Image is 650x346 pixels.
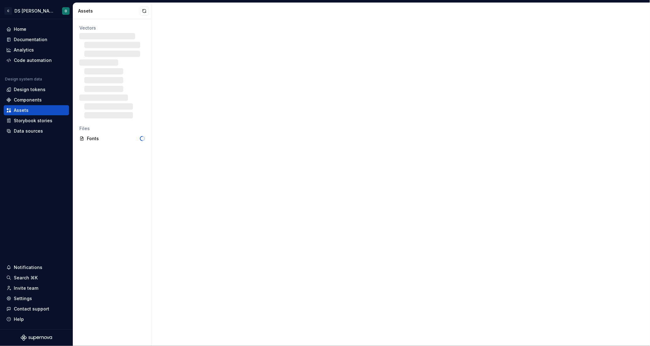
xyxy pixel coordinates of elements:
[14,86,45,93] div: Design tokens
[4,294,69,304] a: Settings
[4,85,69,95] a: Design tokens
[79,25,145,31] div: Vectors
[14,306,49,312] div: Contact support
[78,8,140,14] div: Assets
[14,118,52,124] div: Storybook stories
[87,135,140,142] div: Fonts
[4,273,69,283] button: Search ⌘K
[14,26,26,32] div: Home
[4,7,12,15] div: C
[14,57,52,63] div: Code automation
[4,55,69,65] a: Code automation
[4,35,69,45] a: Documentation
[79,125,145,132] div: Files
[4,262,69,272] button: Notifications
[14,36,47,43] div: Documentation
[14,97,42,103] div: Components
[14,275,38,281] div: Search ⌘K
[14,295,32,302] div: Settings
[4,283,69,293] a: Invite team
[4,95,69,105] a: Components
[77,134,147,144] a: Fonts
[4,105,69,115] a: Assets
[4,314,69,324] button: Help
[1,4,72,18] button: CDS [PERSON_NAME]O
[14,316,24,322] div: Help
[4,116,69,126] a: Storybook stories
[14,264,42,271] div: Notifications
[14,47,34,53] div: Analytics
[4,45,69,55] a: Analytics
[14,107,29,113] div: Assets
[4,24,69,34] a: Home
[21,335,52,341] svg: Supernova Logo
[65,8,67,14] div: O
[5,77,42,82] div: Design system data
[14,128,43,134] div: Data sources
[4,126,69,136] a: Data sources
[14,8,55,14] div: DS [PERSON_NAME]
[14,285,38,291] div: Invite team
[4,304,69,314] button: Contact support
